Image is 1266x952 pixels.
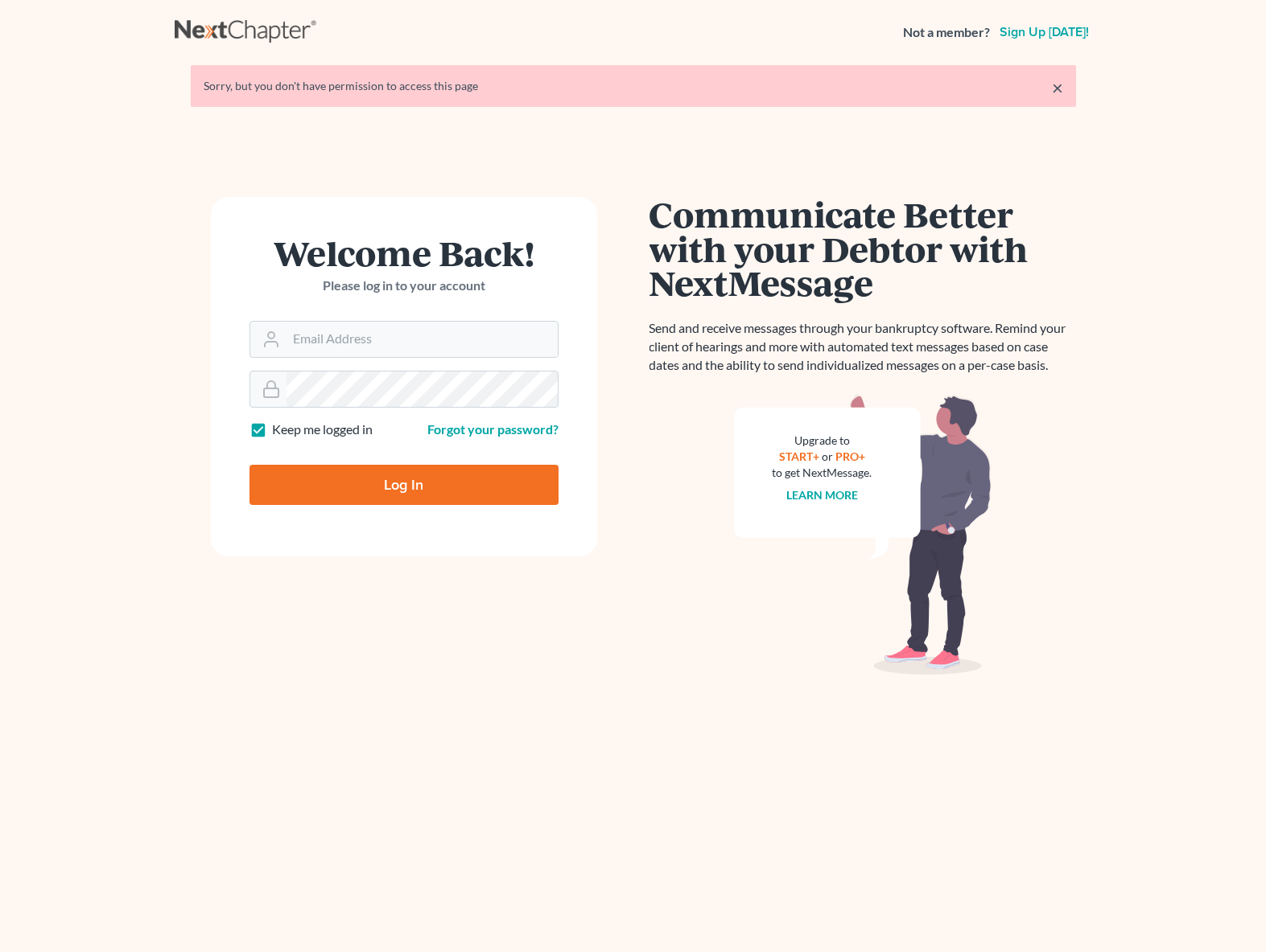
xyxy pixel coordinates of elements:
[786,488,858,502] a: Learn more
[249,277,559,295] p: Please log in to your account
[649,319,1076,375] p: Send and receive messages through your bankruptcy software. Remind your client of hearings and mo...
[822,449,833,463] span: or
[773,433,872,449] div: Upgrade to
[249,465,559,505] input: Log In
[204,78,1063,94] div: Sorry, but you don't have permission to access this page
[272,421,373,439] label: Keep me logged in
[1052,78,1063,97] a: ×
[287,322,558,357] input: Email Address
[734,394,992,675] img: nextmessage_bg-59042aed3d76b12b5cd301f8e5b87938c9018125f34e5fa2b7a6b67550977c72.svg
[249,236,559,270] h1: Welcome Back!
[649,197,1076,300] h1: Communicate Better with your Debtor with NextMessage
[779,449,819,463] a: START+
[427,421,559,437] a: Forgot your password?
[903,23,990,42] strong: Not a member?
[835,449,865,463] a: PRO+
[773,465,872,481] div: to get NextMessage.
[996,26,1092,39] a: Sign up [DATE]!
